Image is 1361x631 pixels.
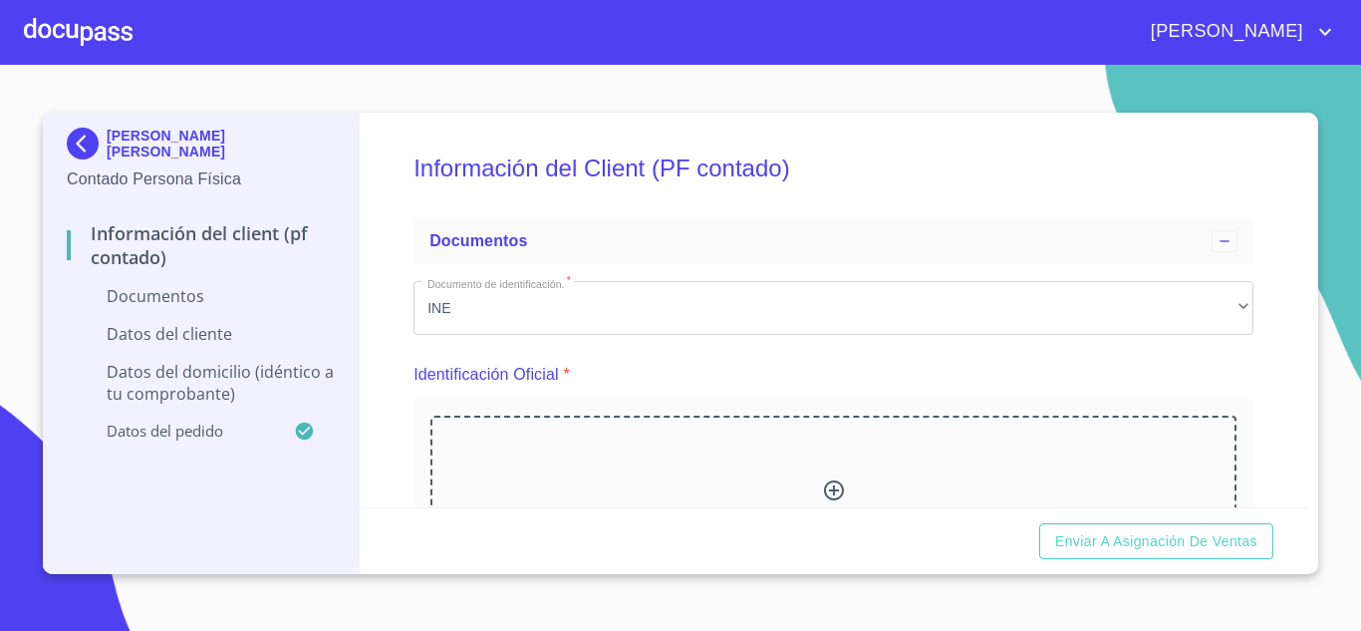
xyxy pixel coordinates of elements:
[1136,16,1313,48] span: [PERSON_NAME]
[107,128,335,159] p: [PERSON_NAME] [PERSON_NAME]
[413,217,1253,265] div: Documentos
[67,167,335,191] p: Contado Persona Física
[1055,529,1257,554] span: Enviar a Asignación de Ventas
[1136,16,1337,48] button: account of current user
[67,128,107,159] img: Docupass spot blue
[67,421,294,441] p: Datos del pedido
[413,128,1253,209] h5: Información del Client (PF contado)
[1039,523,1273,560] button: Enviar a Asignación de Ventas
[429,232,527,249] span: Documentos
[67,128,335,167] div: [PERSON_NAME] [PERSON_NAME]
[413,363,559,387] p: Identificación Oficial
[67,361,335,405] p: Datos del domicilio (idéntico a tu comprobante)
[413,281,1253,335] div: INE
[67,323,335,345] p: Datos del cliente
[67,285,335,307] p: Documentos
[67,221,335,269] p: Información del Client (PF contado)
